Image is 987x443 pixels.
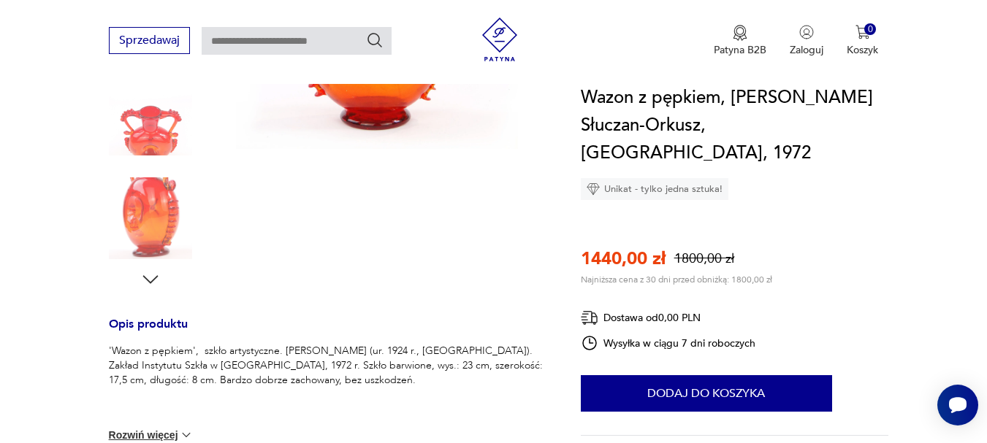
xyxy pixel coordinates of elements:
p: 1440,00 zł [581,247,666,271]
h1: Wazon z pępkiem, [PERSON_NAME] Słuczan-Orkusz, [GEOGRAPHIC_DATA], 1972 [581,84,889,167]
img: chevron down [179,428,194,442]
img: Ikona dostawy [581,309,598,327]
div: Wysyłka w ciągu 7 dni roboczych [581,334,756,352]
button: Patyna B2B [714,25,766,57]
p: Zaloguj [790,43,823,57]
img: Ikona diamentu [587,182,600,196]
div: 0 [864,23,877,36]
p: 'Wazon z pępkiem', szkło artystyczne. [PERSON_NAME] (ur. 1924 r., [GEOGRAPHIC_DATA]). Zakład Inst... [109,344,546,388]
p: Patyna B2B [714,43,766,57]
div: Dostawa od 0,00 PLN [581,309,756,327]
img: Zdjęcie produktu Wazon z pępkiem, J. Słuczan-Orkusz, Kraków, 1972 [109,82,192,166]
iframe: Smartsupp widget button [937,385,978,425]
p: Najniższa cena z 30 dni przed obniżką: 1800,00 zł [581,274,772,285]
div: Unikat - tylko jedna sztuka! [581,178,728,200]
img: Ikona koszyka [855,25,870,39]
img: Patyna - sklep z meblami i dekoracjami vintage [478,18,522,61]
button: 0Koszyk [847,25,878,57]
button: Sprzedawaj [109,27,190,54]
p: Koszyk [847,43,878,57]
button: Zaloguj [790,25,823,57]
button: Rozwiń więcej [109,428,194,442]
a: Sprzedawaj [109,36,190,47]
button: Dodaj do koszyka [581,375,832,412]
img: Zdjęcie produktu Wazon z pępkiem, J. Słuczan-Orkusz, Kraków, 1972 [109,176,192,259]
a: Ikona medaluPatyna B2B [714,25,766,57]
p: 1800,00 zł [674,250,734,268]
button: Szukaj [366,31,384,49]
img: Ikonka użytkownika [799,25,814,39]
h3: Opis produktu [109,320,546,344]
img: Ikona medalu [733,25,747,41]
